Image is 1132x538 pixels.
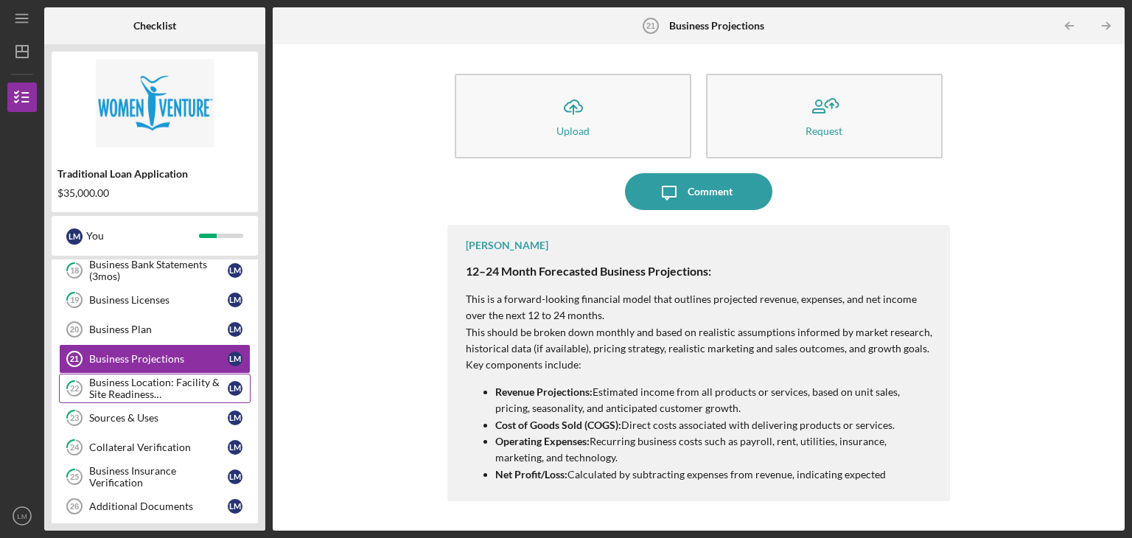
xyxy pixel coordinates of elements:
div: L M [228,381,242,396]
p: Recurring business costs such as payroll, rent, utilities, insurance, marketing, and technology. [495,433,935,467]
strong: Operating Expenses: [495,435,590,447]
p: This should be broken down monthly and based on realistic assumptions informed by market research... [466,324,935,357]
div: L M [228,322,242,337]
div: Business Bank Statements (3mos) [89,259,228,282]
div: Upload [556,125,590,136]
a: 20Business PlanLM [59,315,251,344]
a: 19Business LicensesLM [59,285,251,315]
strong: 12–24 Month Forecasted Business Projections: [466,264,711,278]
p: Direct costs associated with delivering products or services. [495,417,935,433]
tspan: 26 [70,502,79,511]
strong: Cost of Goods Sold (COGS): [495,419,621,431]
div: [PERSON_NAME] [466,240,548,251]
tspan: 22 [70,384,79,394]
p: Estimated income from all products or services, based on unit sales, pricing, seasonality, and an... [495,384,935,417]
p: This is a forward-looking financial model that outlines projected revenue, expenses, and net inco... [466,291,935,324]
div: Business Insurance Verification [89,465,228,489]
div: Business Licenses [89,294,228,306]
tspan: 21 [646,21,655,30]
a: 23Sources & UsesLM [59,403,251,433]
tspan: 23 [70,413,79,423]
a: 26Additional DocumentsLM [59,492,251,521]
div: L M [228,263,242,278]
button: Upload [455,74,691,158]
strong: Net Profit/Loss: [495,468,567,481]
div: Business Plan [89,324,228,335]
div: L M [228,499,242,514]
a: 22Business Location: Facility & Site Readiness DocumentationLM [59,374,251,403]
div: L M [228,469,242,484]
tspan: 21 [70,354,79,363]
a: 18Business Bank Statements (3mos)LM [59,256,251,285]
div: Comment [688,173,733,210]
div: L M [228,440,242,455]
div: Business Location: Facility & Site Readiness Documentation [89,377,228,400]
tspan: 18 [70,266,79,276]
div: Collateral Verification [89,441,228,453]
button: LM [7,501,37,531]
div: You [86,223,199,248]
div: L M [228,293,242,307]
a: 24Collateral VerificationLM [59,433,251,462]
img: Product logo [52,59,258,147]
a: 21Business ProjectionsLM [59,344,251,374]
div: L M [66,228,83,245]
div: Sources & Uses [89,412,228,424]
tspan: 24 [70,443,80,453]
div: Traditional Loan Application [57,168,252,180]
div: Request [806,125,842,136]
div: L M [228,411,242,425]
div: Business Projections [89,353,228,365]
button: Request [706,74,943,158]
strong: Revenue Projections: [495,385,593,398]
div: Additional Documents [89,500,228,512]
a: 25Business Insurance VerificationLM [59,462,251,492]
div: $35,000.00 [57,187,252,199]
p: Calculated by subtracting expenses from revenue, indicating expected profitability or funding needs. [495,467,935,500]
b: Checklist [133,20,176,32]
button: Comment [625,173,772,210]
text: LM [17,512,27,520]
b: Business Projections [669,20,764,32]
tspan: 19 [70,296,80,305]
p: Key components include: [466,357,935,373]
tspan: 25 [70,472,79,482]
tspan: 20 [70,325,79,334]
div: L M [228,352,242,366]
